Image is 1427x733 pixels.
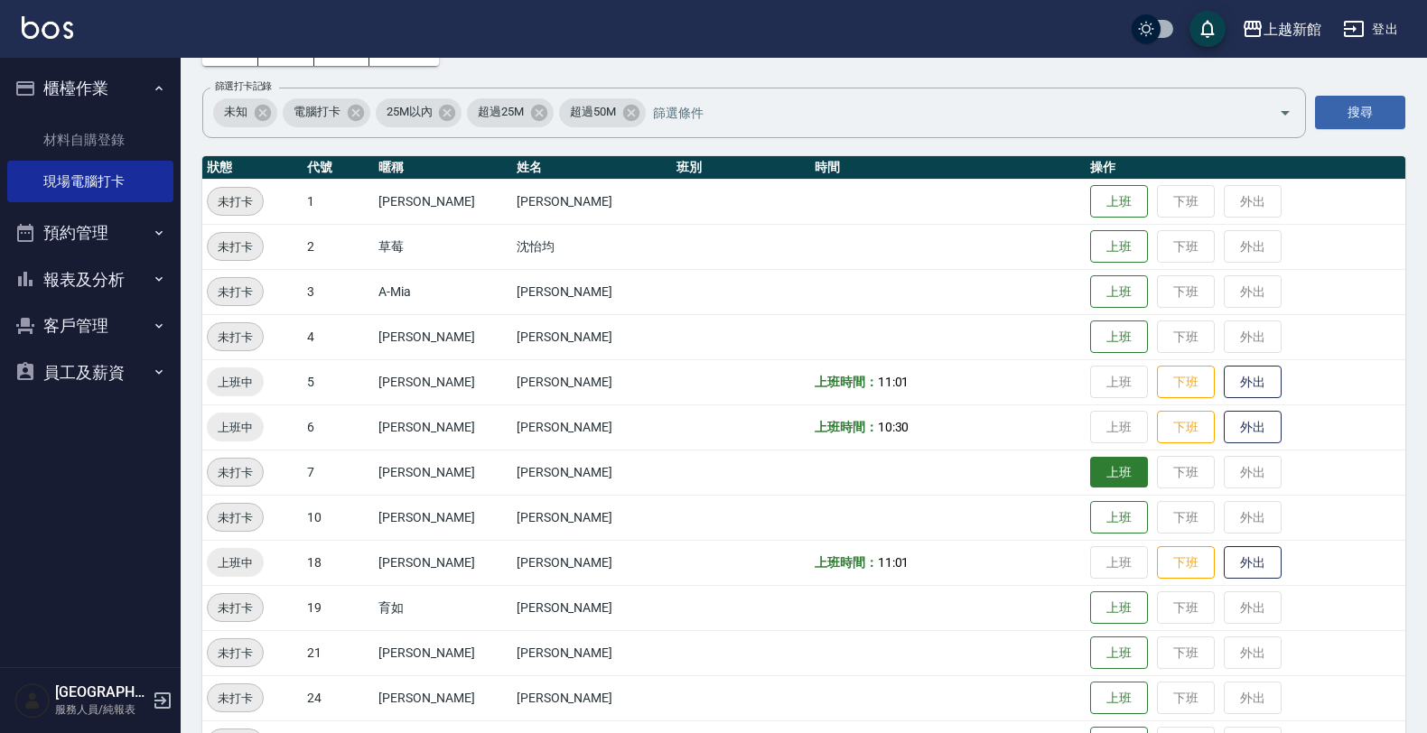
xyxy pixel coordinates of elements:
[512,675,673,720] td: [PERSON_NAME]
[22,16,73,39] img: Logo
[815,420,878,434] b: 上班時間：
[207,418,264,437] span: 上班中
[878,555,909,570] span: 11:01
[512,269,673,314] td: [PERSON_NAME]
[208,463,263,482] span: 未打卡
[207,373,264,392] span: 上班中
[815,555,878,570] b: 上班時間：
[374,156,512,180] th: 暱稱
[213,98,277,127] div: 未知
[672,156,810,180] th: 班別
[303,540,374,585] td: 18
[208,644,263,663] span: 未打卡
[208,328,263,347] span: 未打卡
[878,375,909,389] span: 11:01
[374,450,512,495] td: [PERSON_NAME]
[303,224,374,269] td: 2
[512,495,673,540] td: [PERSON_NAME]
[283,103,351,121] span: 電腦打卡
[303,675,374,720] td: 24
[467,98,554,127] div: 超過25M
[1224,366,1282,399] button: 外出
[1315,96,1405,129] button: 搜尋
[512,314,673,359] td: [PERSON_NAME]
[1090,501,1148,534] button: 上班
[467,103,535,121] span: 超過25M
[215,79,272,93] label: 篩選打卡記錄
[512,224,673,269] td: 沈怡均
[1090,457,1148,488] button: 上班
[559,103,627,121] span: 超過50M
[208,689,263,708] span: 未打卡
[374,585,512,630] td: 育如
[7,349,173,396] button: 員工及薪資
[7,302,173,349] button: 客戶管理
[7,119,173,161] a: 材料自購登錄
[283,98,370,127] div: 電腦打卡
[213,103,258,121] span: 未知
[303,404,374,450] td: 6
[512,585,673,630] td: [PERSON_NAME]
[374,630,512,675] td: [PERSON_NAME]
[14,682,51,719] img: Person
[810,156,1086,180] th: 時間
[1090,185,1148,218] button: 上班
[512,179,673,224] td: [PERSON_NAME]
[1235,11,1329,48] button: 上越新館
[374,675,512,720] td: [PERSON_NAME]
[1189,11,1226,47] button: save
[1090,230,1148,264] button: 上班
[512,630,673,675] td: [PERSON_NAME]
[208,192,263,211] span: 未打卡
[374,314,512,359] td: [PERSON_NAME]
[512,540,673,585] td: [PERSON_NAME]
[303,156,374,180] th: 代號
[303,495,374,540] td: 10
[512,404,673,450] td: [PERSON_NAME]
[303,179,374,224] td: 1
[376,98,462,127] div: 25M以內
[208,283,263,302] span: 未打卡
[1271,98,1300,127] button: Open
[815,375,878,389] b: 上班時間：
[648,97,1247,128] input: 篩選條件
[1157,546,1215,580] button: 下班
[374,359,512,404] td: [PERSON_NAME]
[7,209,173,256] button: 預約管理
[207,553,264,572] span: 上班中
[208,237,263,256] span: 未打卡
[1224,411,1282,444] button: 外出
[1090,320,1148,354] button: 上班
[303,314,374,359] td: 4
[1157,411,1215,444] button: 下班
[303,359,374,404] td: 5
[303,585,374,630] td: 19
[7,256,173,303] button: 報表及分析
[1336,13,1405,46] button: 登出
[1264,18,1321,41] div: 上越新館
[1090,591,1148,625] button: 上班
[7,65,173,112] button: 櫃檯作業
[303,450,374,495] td: 7
[303,269,374,314] td: 3
[374,495,512,540] td: [PERSON_NAME]
[376,103,443,121] span: 25M以內
[374,540,512,585] td: [PERSON_NAME]
[1090,275,1148,309] button: 上班
[374,179,512,224] td: [PERSON_NAME]
[374,269,512,314] td: A-Mia
[55,683,147,701] h5: [GEOGRAPHIC_DATA]
[208,598,263,617] span: 未打卡
[559,98,646,127] div: 超過50M
[878,420,909,434] span: 10:30
[374,224,512,269] td: 草莓
[55,701,147,718] p: 服務人員/純報表
[512,450,673,495] td: [PERSON_NAME]
[7,161,173,202] a: 現場電腦打卡
[1090,636,1148,670] button: 上班
[303,630,374,675] td: 21
[208,508,263,527] span: 未打卡
[512,156,673,180] th: 姓名
[1224,546,1282,580] button: 外出
[202,156,303,180] th: 狀態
